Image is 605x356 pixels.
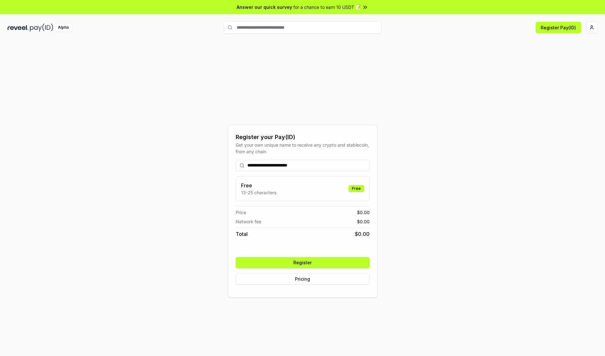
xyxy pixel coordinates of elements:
[236,273,370,285] button: Pricing
[355,230,370,238] span: $ 0.00
[241,189,276,196] p: 13-25 characters
[236,257,370,268] button: Register
[30,24,53,32] img: pay_id
[357,218,370,225] span: $ 0.00
[236,133,370,142] div: Register your Pay(ID)
[236,230,248,238] span: Total
[241,182,276,189] h3: Free
[236,142,370,155] div: Get your own unique name to receive any crypto and stablecoin, from any chain
[236,218,261,225] span: Network fee
[357,209,370,216] span: $ 0.00
[236,209,246,216] span: Price
[55,24,72,32] div: Alpha
[8,24,29,32] img: reveel_dark
[293,4,361,10] span: for a chance to earn 10 USDT 📝
[349,185,364,192] div: Free
[237,4,292,10] span: Answer our quick survey
[536,22,581,33] button: Register Pay(ID)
